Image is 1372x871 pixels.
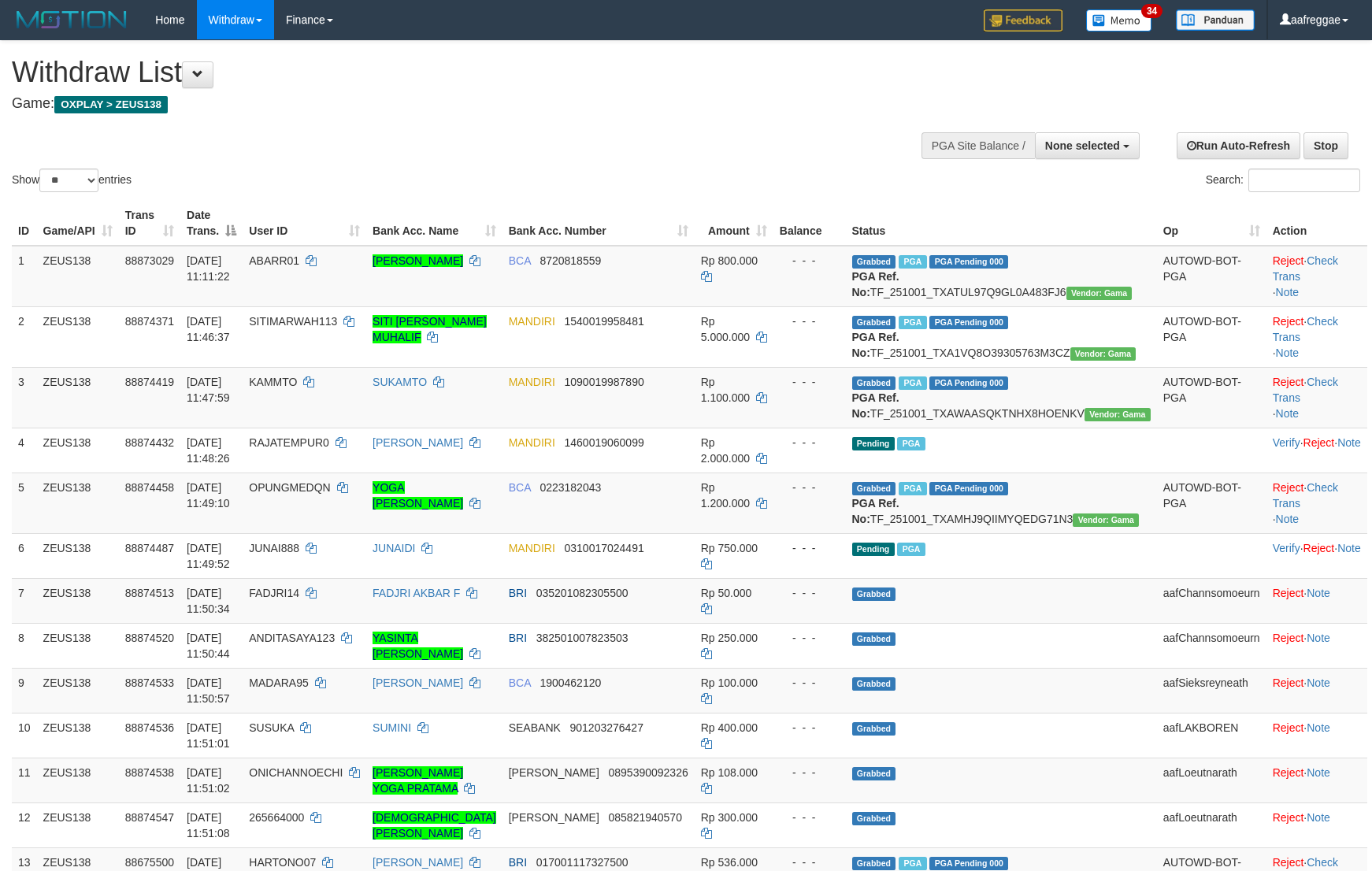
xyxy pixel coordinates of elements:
[1276,347,1300,359] a: Note
[509,376,555,388] span: MANDIRI
[1176,9,1255,31] img: panduan.png
[846,306,1157,367] td: TF_251001_TXA1VQ8O39305763M3CZ
[1070,347,1137,361] span: Vendor URL: https://trx31.1velocity.biz
[1266,367,1367,428] td: · ·
[540,676,601,689] span: Copy 1900462120 to clipboard
[1086,9,1152,32] img: Button%20Memo.svg
[187,632,230,660] span: [DATE] 11:50:44
[373,811,496,839] a: [DEMOGRAPHIC_DATA][PERSON_NAME]
[1273,254,1304,267] a: Reject
[773,201,846,246] th: Balance
[125,436,174,449] span: 88874432
[125,376,174,388] span: 88874419
[12,96,899,112] h4: Game:
[846,201,1157,246] th: Status
[373,254,463,267] a: [PERSON_NAME]
[373,481,463,510] a: YOGA [PERSON_NAME]
[701,315,750,343] span: Rp 5.000.000
[509,766,599,779] span: [PERSON_NAME]
[509,632,527,644] span: BRI
[1273,376,1338,404] a: Check Trans
[1266,306,1367,367] td: · ·
[509,436,555,449] span: MANDIRI
[12,428,37,473] td: 4
[701,376,750,404] span: Rp 1.100.000
[536,632,629,644] span: Copy 382501007823503 to clipboard
[373,676,463,689] a: [PERSON_NAME]
[1273,811,1304,824] a: Reject
[1276,286,1300,298] a: Note
[125,254,174,267] span: 88873029
[921,132,1035,159] div: PGA Site Balance /
[852,255,896,269] span: Grabbed
[1266,473,1367,533] td: · ·
[373,542,415,554] a: JUNAIDI
[852,857,896,870] span: Grabbed
[37,201,119,246] th: Game/API: activate to sort column ascending
[509,856,527,869] span: BRI
[897,543,925,556] span: Marked by aafsolysreylen
[899,316,926,329] span: Marked by aafsolysreylen
[1273,376,1304,388] a: Reject
[373,766,463,795] a: [PERSON_NAME] YOGA PRATAMA
[1273,315,1304,328] a: Reject
[701,676,758,689] span: Rp 100.000
[1273,856,1304,869] a: Reject
[12,306,37,367] td: 2
[1307,587,1330,599] a: Note
[37,802,119,847] td: ZEUS138
[249,376,297,388] span: KAMMTO
[701,856,758,869] span: Rp 536.000
[1266,802,1367,847] td: ·
[780,585,840,601] div: - - -
[1157,668,1266,713] td: aafSieksreyneath
[249,587,299,599] span: FADJRI14
[852,497,899,525] b: PGA Ref. No:
[1157,758,1266,802] td: aafLoeutnarath
[249,721,294,734] span: SUSUKA
[12,57,899,88] h1: Withdraw List
[852,722,896,736] span: Grabbed
[37,367,119,428] td: ZEUS138
[780,540,840,556] div: - - -
[249,315,337,328] span: SITIMARWAH113
[1307,676,1330,689] a: Note
[1157,713,1266,758] td: aafLAKBOREN
[852,543,895,556] span: Pending
[366,201,502,246] th: Bank Acc. Name: activate to sort column ascending
[609,766,688,779] span: Copy 0895390092326 to clipboard
[12,367,37,428] td: 3
[929,316,1008,329] span: PGA Pending
[125,315,174,328] span: 88874371
[701,632,758,644] span: Rp 250.000
[780,253,840,269] div: - - -
[1177,132,1300,159] a: Run Auto-Refresh
[564,436,643,449] span: Copy 1460019060099 to clipboard
[39,169,98,192] select: Showentries
[37,246,119,307] td: ZEUS138
[701,811,758,824] span: Rp 300.000
[695,201,773,246] th: Amount: activate to sort column ascending
[187,481,230,510] span: [DATE] 11:49:10
[780,435,840,450] div: - - -
[125,721,174,734] span: 88874536
[1073,513,1139,527] span: Vendor URL: https://trx31.1velocity.biz
[1266,668,1367,713] td: ·
[780,630,840,646] div: - - -
[373,587,460,599] a: FADJRI AKBAR F
[1266,713,1367,758] td: ·
[701,481,750,510] span: Rp 1.200.000
[249,811,304,824] span: 265664000
[899,482,926,495] span: Marked by aafnoeunsreypich
[701,436,750,465] span: Rp 2.000.000
[780,675,840,691] div: - - -
[852,376,896,390] span: Grabbed
[984,9,1062,32] img: Feedback.jpg
[1273,481,1338,510] a: Check Trans
[846,246,1157,307] td: TF_251001_TXATUL97Q9GL0A483FJ6
[125,811,174,824] span: 88874547
[564,315,643,328] span: Copy 1540019958481 to clipboard
[701,542,758,554] span: Rp 750.000
[701,254,758,267] span: Rp 800.000
[1266,201,1367,246] th: Action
